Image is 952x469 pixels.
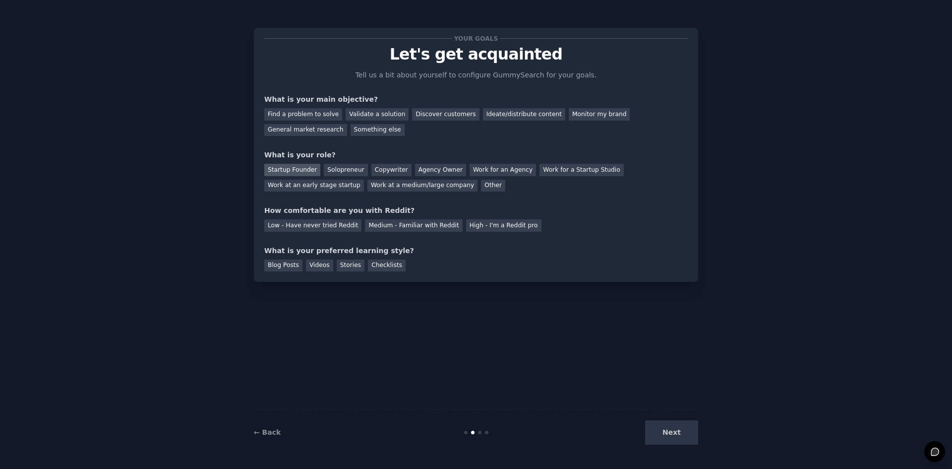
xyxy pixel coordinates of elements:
div: Work for a Startup Studio [539,164,623,176]
span: Your goals [452,33,500,44]
div: Work at a medium/large company [367,180,477,192]
div: Agency Owner [415,164,466,176]
div: Blog Posts [264,260,302,272]
div: High - I'm a Reddit pro [466,219,541,232]
div: How comfortable are you with Reddit? [264,205,688,216]
div: Validate a solution [346,108,409,121]
div: Something else [351,124,405,136]
div: Other [481,180,505,192]
div: What is your main objective? [264,94,688,105]
div: Work for an Agency [470,164,536,176]
div: Stories [337,260,364,272]
div: What is your role? [264,150,688,160]
div: Discover customers [412,108,479,121]
div: General market research [264,124,347,136]
div: Work at an early stage startup [264,180,364,192]
p: Let's get acquainted [264,46,688,63]
div: Solopreneur [324,164,367,176]
div: Videos [306,260,333,272]
a: ← Back [254,428,281,436]
div: Monitor my brand [569,108,630,121]
p: Tell us a bit about yourself to configure GummySearch for your goals. [351,70,601,80]
div: Medium - Familiar with Reddit [365,219,462,232]
div: Startup Founder [264,164,320,176]
div: Checklists [368,260,406,272]
div: Ideate/distribute content [483,108,565,121]
div: Find a problem to solve [264,108,342,121]
div: What is your preferred learning style? [264,246,688,256]
div: Low - Have never tried Reddit [264,219,361,232]
div: Copywriter [371,164,412,176]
